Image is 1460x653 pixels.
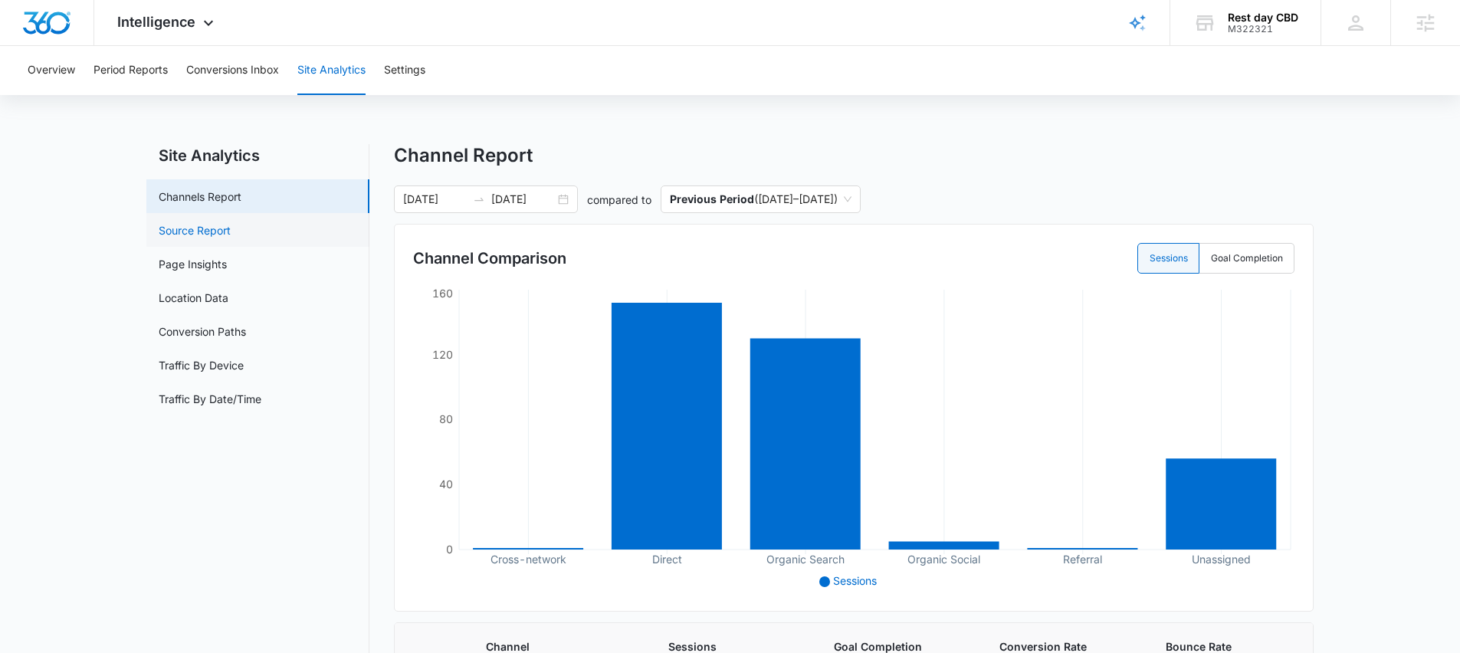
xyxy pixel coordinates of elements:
img: tab_keywords_by_traffic_grey.svg [153,89,165,101]
a: Location Data [159,290,228,306]
tspan: Cross-network [490,553,566,566]
button: Settings [384,46,425,95]
span: Intelligence [117,14,195,30]
tspan: 160 [432,287,453,300]
div: Domain: [DOMAIN_NAME] [40,40,169,52]
tspan: Organic Search [766,553,845,566]
tspan: Organic Social [907,553,980,566]
span: to [473,193,485,205]
span: swap-right [473,193,485,205]
img: website_grey.svg [25,40,37,52]
a: Page Insights [159,256,227,272]
h2: Site Analytics [146,144,369,167]
p: compared to [587,192,651,208]
tspan: Direct [652,553,682,566]
h1: Channel Report [394,144,533,167]
tspan: 80 [439,412,453,425]
button: Conversions Inbox [186,46,279,95]
button: Overview [28,46,75,95]
span: Sessions [833,574,877,587]
label: Goal Completion [1199,243,1294,274]
input: Start date [403,191,467,208]
tspan: Unassigned [1192,553,1251,566]
a: Channels Report [159,189,241,205]
img: logo_orange.svg [25,25,37,37]
label: Sessions [1137,243,1199,274]
p: Previous Period [670,192,754,205]
a: Source Report [159,222,231,238]
tspan: 120 [432,348,453,361]
img: tab_domain_overview_orange.svg [41,89,54,101]
button: Period Reports [94,46,168,95]
a: Traffic By Date/Time [159,391,261,407]
div: Keywords by Traffic [169,90,258,100]
input: End date [491,191,555,208]
tspan: 0 [446,543,453,556]
a: Traffic By Device [159,357,244,373]
a: Conversion Paths [159,323,246,340]
h3: Channel Comparison [413,247,566,270]
div: account id [1228,24,1298,34]
tspan: Referral [1063,553,1102,566]
tspan: 40 [439,477,453,491]
span: ( [DATE] – [DATE] ) [670,186,851,212]
div: account name [1228,11,1298,24]
div: v 4.0.25 [43,25,75,37]
div: Domain Overview [58,90,137,100]
button: Site Analytics [297,46,366,95]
